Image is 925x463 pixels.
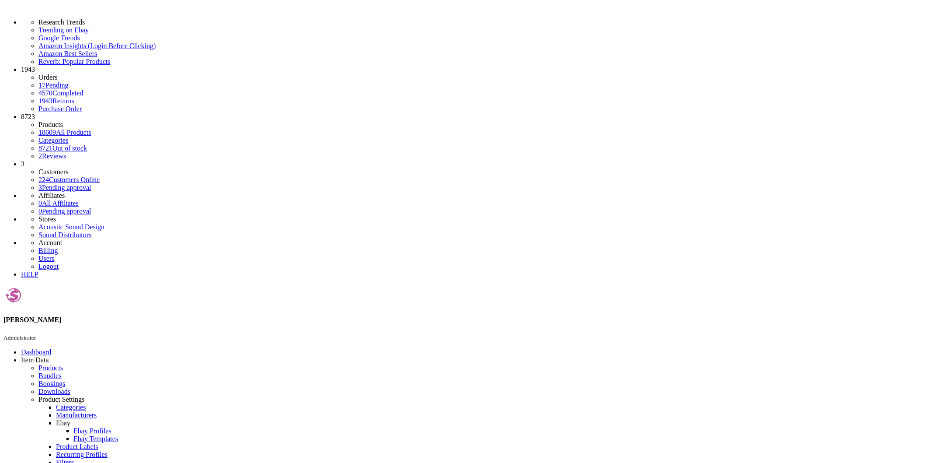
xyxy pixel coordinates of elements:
a: HELP [21,270,38,278]
a: Reverb: Popular Products [38,58,922,66]
li: Stores [38,215,922,223]
a: Dashboard [21,348,51,356]
span: 8721 [38,144,52,152]
span: 3 [38,184,42,191]
a: Manufacturers [56,411,97,419]
a: Categories [38,137,68,144]
a: Products [38,364,63,372]
a: Acoustic Sound Design [38,223,104,231]
span: 3 [21,160,24,168]
a: Ebay [56,419,70,427]
a: Amazon Best Sellers [38,50,922,58]
a: Users [38,255,54,262]
li: Orders [38,74,922,81]
span: 2 [38,152,42,160]
a: 0Pending approval [38,207,91,215]
a: Downloads [38,388,70,395]
a: 17Pending [38,81,922,89]
span: 0 [38,200,42,207]
a: Billing [38,247,58,254]
span: 18609 [38,129,56,136]
a: 224Customers Online [38,176,100,183]
a: Amazon Insights (Login Before Clicking) [38,42,922,50]
li: Affiliates [38,192,922,200]
a: Ebay Templates [73,435,118,442]
span: 0 [38,207,42,215]
span: Item Data [21,356,49,364]
a: Purchase Order [38,105,82,112]
span: Product Settings [38,396,84,403]
li: Research Trends [38,18,922,26]
a: Ebay Profiles [73,427,111,435]
small: Administrator [3,334,36,341]
a: 1943Returns [38,97,74,105]
span: 4570 [38,89,52,97]
li: Customers [38,168,922,176]
a: Logout [38,263,59,270]
a: 4570Completed [38,89,83,97]
a: Google Trends [38,34,922,42]
a: 2Reviews [38,152,66,160]
h4: [PERSON_NAME] [3,316,922,324]
a: 0All Affiliates [38,200,79,207]
a: Trending on Ebay [38,26,922,34]
span: 1943 [38,97,52,105]
img: creinschmidt [3,285,23,305]
span: 1943 [21,66,35,73]
a: Sound Distributors [38,231,91,239]
li: Products [38,121,922,129]
a: 18609All Products [38,129,91,136]
a: Bundles [38,372,61,379]
a: 3Pending approval [38,184,91,191]
a: 8721Out of stock [38,144,87,152]
a: Recurring Profiles [56,451,108,458]
span: 17 [38,81,45,89]
a: Bookings [38,380,65,387]
a: Product Labels [56,443,98,450]
a: Categories [56,403,86,411]
li: Account [38,239,922,247]
span: 8723 [21,113,35,120]
span: 224 [38,176,49,183]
